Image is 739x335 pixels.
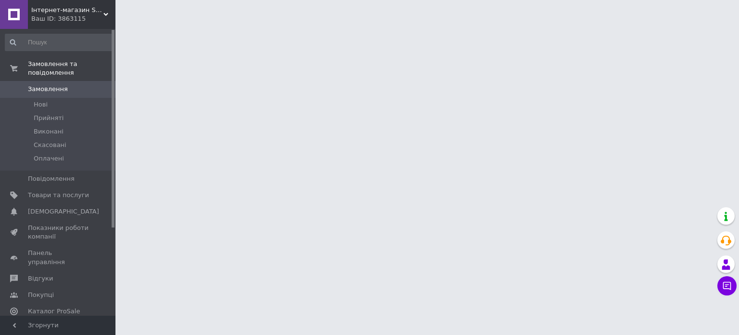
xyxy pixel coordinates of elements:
span: Показники роботи компанії [28,224,89,241]
span: Каталог ProSale [28,307,80,316]
input: Пошук [5,34,114,51]
span: Нові [34,100,48,109]
span: Оплачені [34,154,64,163]
div: Ваш ID: 3863115 [31,14,115,23]
span: Інтернет-магазин Salsa-market [31,6,103,14]
span: Скасовані [34,141,66,149]
span: Замовлення та повідомлення [28,60,115,77]
span: Повідомлення [28,174,75,183]
span: Відгуки [28,274,53,283]
span: [DEMOGRAPHIC_DATA] [28,207,99,216]
span: Виконані [34,127,64,136]
span: Замовлення [28,85,68,94]
span: Товари та послуги [28,191,89,200]
button: Чат з покупцем [717,276,737,295]
span: Панель управління [28,249,89,266]
span: Покупці [28,291,54,299]
span: Прийняті [34,114,64,122]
